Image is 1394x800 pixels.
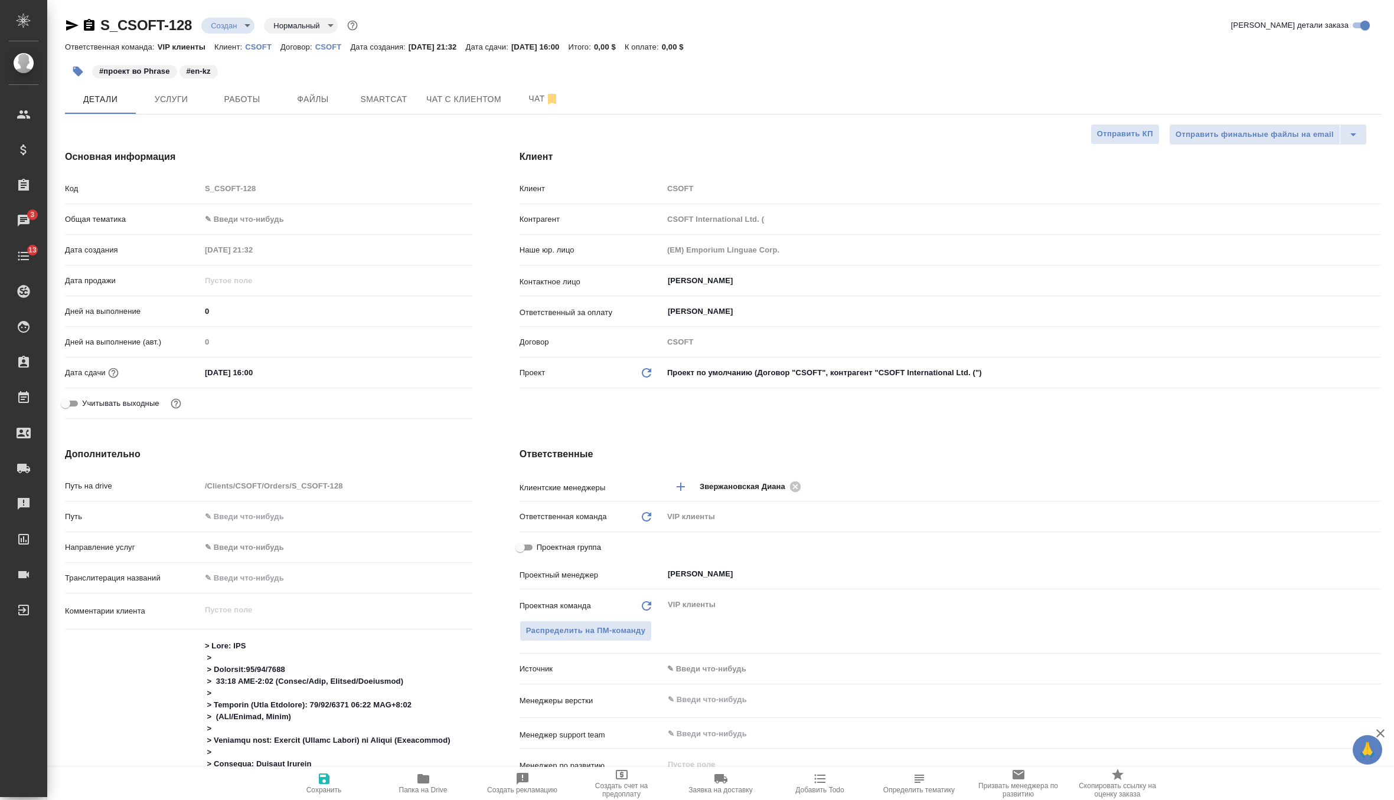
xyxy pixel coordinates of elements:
[662,42,693,51] p: 0,00 $
[201,364,304,381] input: ✎ Введи что-нибудь
[1357,737,1377,762] span: 🙏
[688,786,752,794] span: Заявка на доставку
[201,537,472,558] div: ✎ Введи что-нибудь
[201,569,472,586] input: ✎ Введи что-нибудь
[23,209,41,221] span: 3
[667,757,1353,771] input: Пустое поле
[545,92,559,106] svg: Отписаться
[526,624,646,638] span: Распределить на ПМ-команду
[245,41,280,51] a: CSOFT
[465,42,511,51] p: Дата сдачи:
[667,726,1338,740] input: ✎ Введи что-нибудь
[65,183,201,195] p: Код
[65,447,472,461] h4: Дополнительно
[511,42,569,51] p: [DATE] 16:00
[374,767,473,800] button: Папка на Drive
[883,786,955,794] span: Определить тематику
[21,244,44,256] span: 13
[520,482,663,494] p: Клиентские менеджеры
[275,767,374,800] button: Сохранить
[65,306,201,317] p: Дней на выполнение
[65,275,201,287] p: Дата продажи
[663,241,1381,258] input: Пустое поле
[3,241,44,271] a: 13
[350,42,408,51] p: Дата создания:
[520,511,607,523] p: Ответственная команда
[106,365,121,381] button: Если добавить услуги и заполнить их объемом, то дата рассчитается автоматически
[207,21,240,31] button: Создан
[520,367,546,379] p: Проект
[201,303,472,320] input: ✎ Введи что-нибудь
[168,396,184,411] button: Выбери, если сб и вс нужно считать рабочими днями для выполнения заказа.
[65,214,201,225] p: Общая тематика
[65,150,472,164] h4: Основная информация
[345,18,360,33] button: Доп статусы указывают на важность/срочность заказа
[520,447,1381,461] h4: Ответственные
[520,600,591,612] p: Проектная команда
[1075,782,1160,798] span: Скопировать ссылку на оценку заказа
[205,214,458,225] div: ✎ Введи что-нибудь
[1375,573,1377,575] button: Open
[201,241,304,258] input: Пустое поле
[285,92,341,107] span: Файлы
[178,65,219,76] span: en-kz
[520,621,652,641] button: Распределить на ПМ-команду
[214,42,245,51] p: Клиент:
[280,42,315,51] p: Договор:
[201,180,472,197] input: Пустое поле
[1375,699,1377,701] button: Open
[201,18,254,34] div: Создан
[473,767,572,800] button: Создать рекламацию
[594,42,625,51] p: 0,00 $
[3,206,44,235] a: 3
[520,244,663,256] p: Наше юр. лицо
[65,511,201,523] p: Путь
[520,276,663,288] p: Контактное лицо
[487,786,557,794] span: Создать рекламацию
[315,42,351,51] p: CSOFT
[520,307,663,319] p: Ответственный за оплату
[99,65,170,77] p: #проект во Phrase
[663,659,1381,679] div: ✎ Введи что-нибудь
[426,92,501,107] span: Чат с клиентом
[72,92,129,107] span: Детали
[1068,767,1167,800] button: Скопировать ссылку на оценку заказа
[520,336,663,348] p: Договор
[667,663,1367,675] div: ✎ Введи что-нибудь
[65,480,201,492] p: Путь на drive
[201,209,472,229] div: ✎ Введи что-нибудь
[969,767,1068,800] button: Призвать менеджера по развитию
[315,41,351,51] a: CSOFT
[671,767,771,800] button: Заявка на доставку
[667,473,695,501] button: Добавить менеджера
[1091,124,1160,145] button: Отправить КП
[82,18,96,32] button: Скопировать ссылку
[1231,19,1349,31] span: [PERSON_NAME] детали заказа
[520,214,663,225] p: Контрагент
[700,479,805,494] div: Звержановская Диана
[579,782,664,798] span: Создать счет на предоплату
[158,42,214,51] p: VIP клиенты
[1353,735,1382,765] button: 🙏
[355,92,412,107] span: Smartcat
[143,92,200,107] span: Услуги
[667,693,1338,707] input: ✎ Введи что-нибудь
[65,367,106,379] p: Дата сдачи
[1176,128,1334,142] span: Отправить финальные файлы на email
[537,542,601,553] span: Проектная группа
[399,786,448,794] span: Папка на Drive
[663,180,1381,197] input: Пустое поле
[201,272,304,289] input: Пустое поле
[82,398,159,409] span: Учитывать выходные
[187,65,211,77] p: #en-kz
[245,42,280,51] p: CSOFT
[520,150,1381,164] h4: Клиент
[572,767,671,800] button: Создать счет на предоплату
[520,760,663,772] p: Менеджер по развитию
[214,92,270,107] span: Работы
[306,786,342,794] span: Сохранить
[1375,486,1377,488] button: Open
[65,605,201,617] p: Комментарии клиента
[795,786,844,794] span: Добавить Todo
[65,18,79,32] button: Скопировать ссылку для ЯМессенджера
